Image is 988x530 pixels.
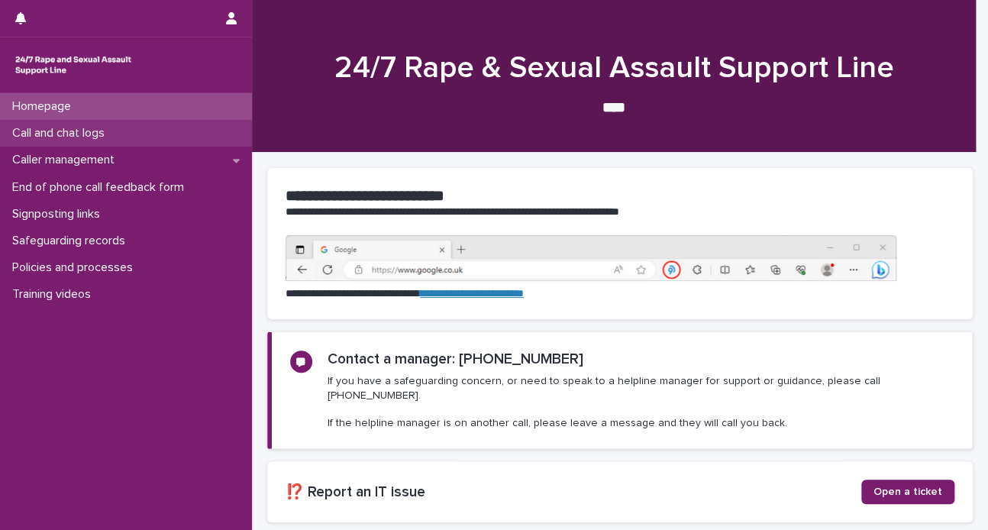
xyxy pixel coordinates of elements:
[6,153,127,167] p: Caller management
[6,180,196,195] p: End of phone call feedback form
[6,207,112,221] p: Signposting links
[286,235,896,281] img: https%3A%2F%2Fcdn.document360.io%2F0deca9d6-0dac-4e56-9e8f-8d9979bfce0e%2FImages%2FDocumentation%...
[328,374,954,430] p: If you have a safeguarding concern, or need to speak to a helpline manager for support or guidanc...
[6,260,145,275] p: Policies and processes
[6,234,137,248] p: Safeguarding records
[328,351,583,368] h2: Contact a manager: [PHONE_NUMBER]
[286,483,861,501] h2: ⁉️ Report an IT issue
[6,287,103,302] p: Training videos
[6,126,117,141] p: Call and chat logs
[12,50,134,80] img: rhQMoQhaT3yELyF149Cw
[873,486,942,497] span: Open a ticket
[267,50,961,86] h1: 24/7 Rape & Sexual Assault Support Line
[861,480,954,504] a: Open a ticket
[6,99,83,114] p: Homepage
